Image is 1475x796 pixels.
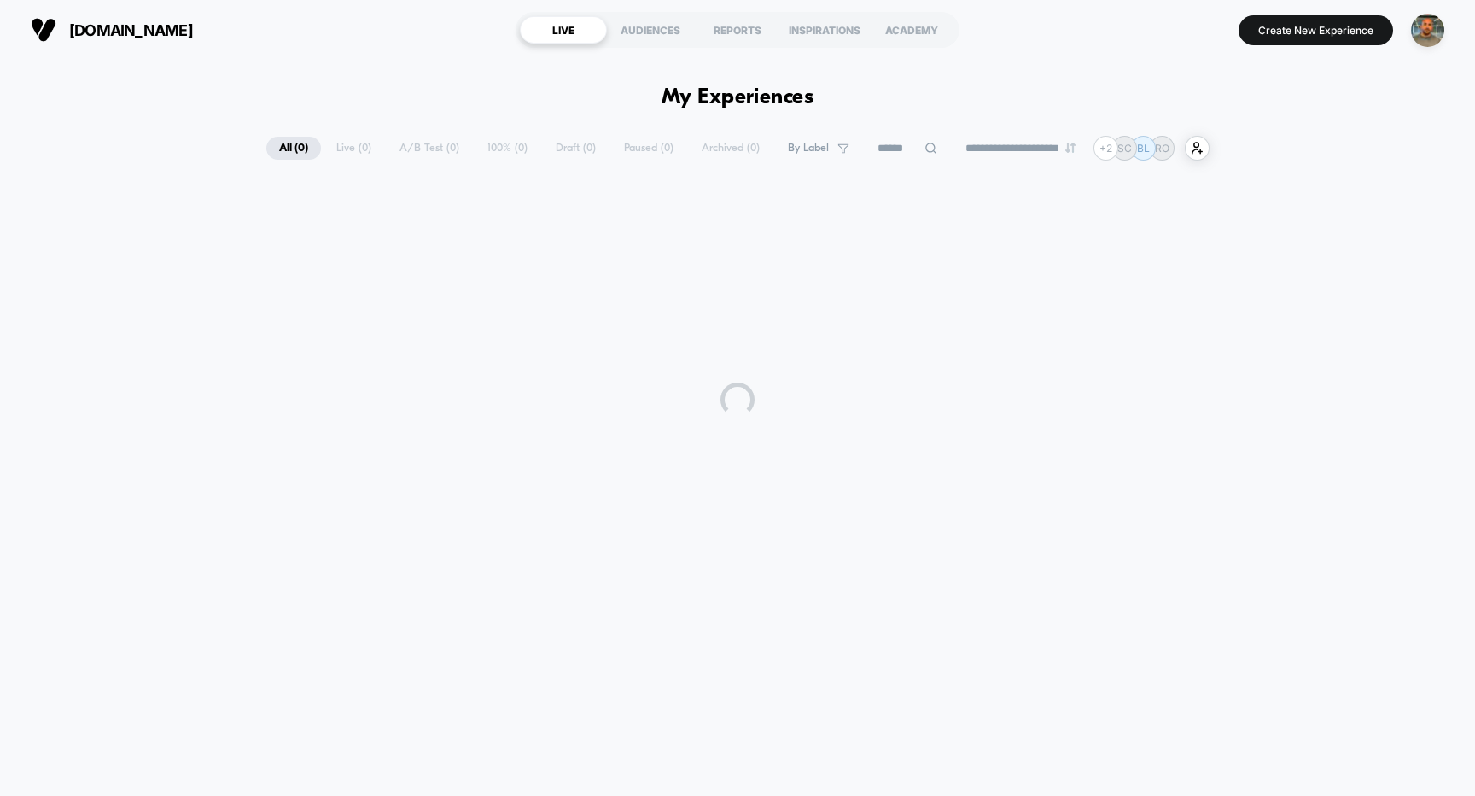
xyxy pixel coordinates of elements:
div: AUDIENCES [607,16,694,44]
p: RO [1155,142,1169,155]
div: + 2 [1093,136,1118,161]
span: All ( 0 ) [266,137,321,160]
span: By Label [788,142,829,155]
h1: My Experiences [662,85,814,110]
div: REPORTS [694,16,781,44]
p: BL [1137,142,1150,155]
div: ACADEMY [868,16,955,44]
span: [DOMAIN_NAME] [69,21,193,39]
button: ppic [1406,13,1449,48]
button: [DOMAIN_NAME] [26,16,198,44]
div: LIVE [520,16,607,44]
button: Create New Experience [1239,15,1393,45]
img: end [1065,143,1076,153]
div: INSPIRATIONS [781,16,868,44]
img: Visually logo [31,17,56,43]
img: ppic [1411,14,1444,47]
p: SC [1117,142,1132,155]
